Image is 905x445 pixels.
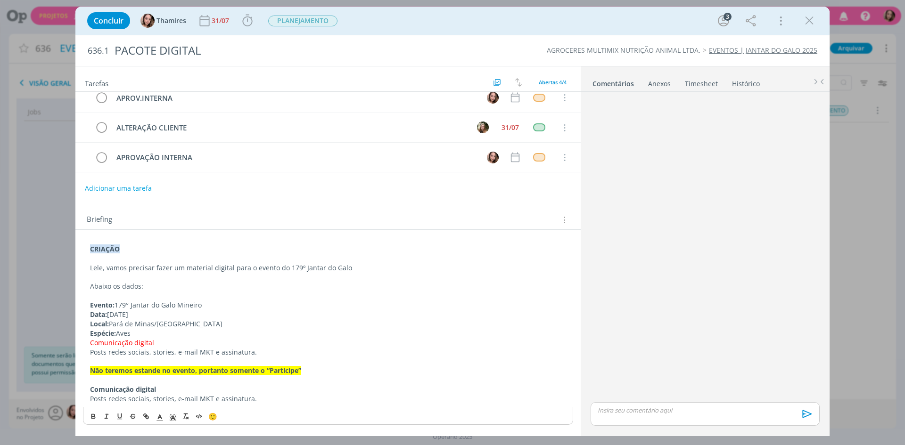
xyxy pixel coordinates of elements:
p: Aves [90,329,566,338]
span: Cor do Texto [153,411,166,422]
strong: Local: [90,319,109,328]
p: Posts redes sociais, stories, e-mail MKT e assinatura. [90,394,566,404]
p: Posts redes sociais, stories, e-mail MKT e assinatura. [90,348,566,357]
a: Comentários [592,75,634,89]
img: T [140,14,155,28]
button: PLANEJAMENTO [268,15,338,27]
button: T [485,150,500,164]
p: Pará de Minas/[GEOGRAPHIC_DATA] [90,319,566,329]
span: PLANEJAMENTO [268,16,337,26]
img: L [477,121,489,133]
span: Concluir [94,17,123,24]
span: Tarefas [85,77,108,88]
p: Lele, vamos precisar fazer um material digital para o evento do 179º Jantar do Galo [90,263,566,273]
a: Histórico [732,75,760,89]
div: dialog [75,7,830,436]
span: Thamires [156,17,186,24]
img: arrow-down-up.svg [515,78,522,87]
strong: Data: [90,310,107,319]
p: 179° Jantar do Galo Mineiro [90,300,566,310]
a: AGROCERES MULTIMIX NUTRIÇÃO ANIMAL LTDA. [547,46,700,55]
strong: CRIAÇÃO [90,244,120,253]
button: Concluir [87,12,130,29]
div: PACOTE DIGITAL [111,39,510,62]
a: Timesheet [684,75,718,89]
div: APROV.INTERNA [112,92,478,104]
div: 31/07 [502,124,519,131]
a: EVENTOS | JANTAR DO GALO 2025 [709,46,817,55]
div: Anexos [648,79,671,89]
button: TThamires [140,14,186,28]
span: Comunicação digital [90,338,154,347]
button: 3 [716,13,731,28]
span: Briefing [87,214,112,226]
button: Adicionar uma tarefa [84,180,152,197]
span: Abertas 4/4 [539,79,567,86]
div: 31/07 [212,17,231,24]
div: 3 [724,13,732,21]
img: T [487,92,499,104]
p: [DATE] [90,310,566,319]
button: T [485,90,500,105]
button: L [476,121,490,135]
p: Abaixo os dados: [90,282,566,291]
strong: Espécie: [90,329,116,338]
div: APROVAÇÃO INTERNA [112,152,478,163]
span: Cor de Fundo [166,411,180,422]
button: 🙂 [206,411,219,422]
strong: Não teremos estande no evento, portanto somente o “Participe” [90,366,301,375]
strong: Comunicação digital [90,385,156,394]
strong: Evento: [90,300,115,309]
span: 636.1 [88,46,109,56]
span: 🙂 [208,412,217,421]
div: ALTERAÇÃO CLIENTE [112,122,468,134]
img: T [487,152,499,163]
